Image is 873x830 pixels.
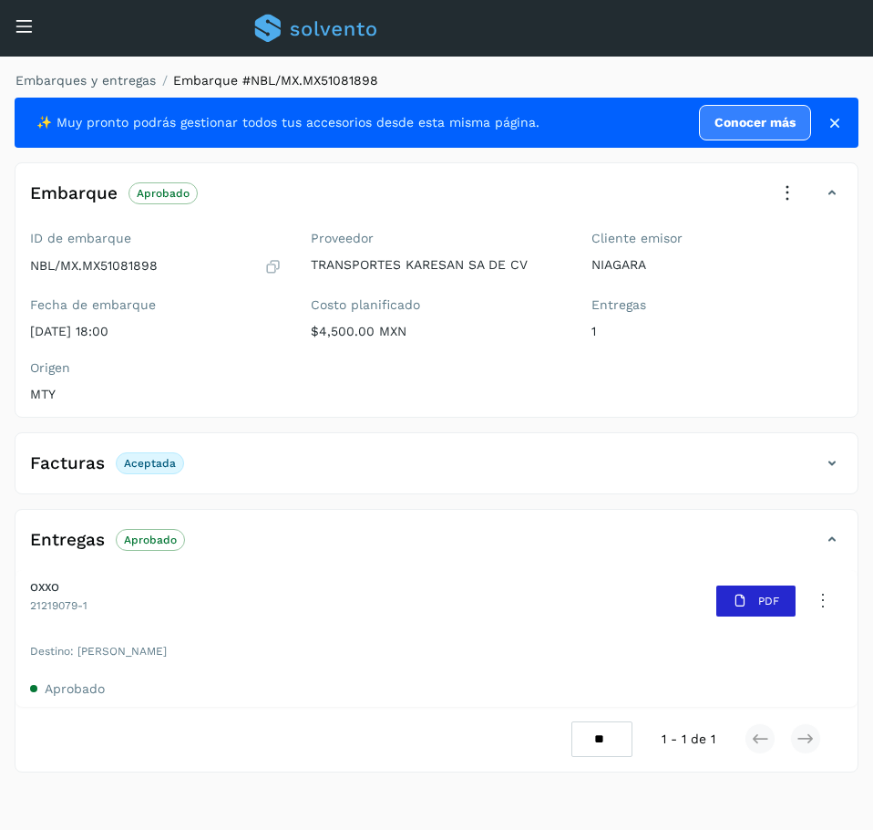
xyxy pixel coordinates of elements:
[591,257,843,273] p: NIAGARA
[124,534,177,546] p: Aprobado
[30,297,282,313] label: Fecha de embarque
[15,73,156,88] a: Embarques y entregas
[15,178,858,223] div: EmbarqueAprobado
[30,183,118,204] h4: Embarque
[591,231,843,246] label: Cliente emisor
[662,730,715,749] span: 1 - 1 de 1
[124,457,176,470] p: Aceptada
[30,643,843,659] span: Destino: [PERSON_NAME]
[311,257,562,273] p: TRANSPORTES KARESAN SA DE CV
[30,599,87,612] span: 21219079-1
[30,360,282,376] label: Origen
[591,297,843,313] label: Entregas
[173,73,378,88] span: Embarque #NBL/MX.MX51081898
[15,71,858,90] nav: breadcrumb
[30,581,87,594] span: OXXO
[758,595,779,607] p: PDF
[30,530,105,551] h4: Entregas
[311,324,562,339] p: $4,500.00 MXN
[30,453,105,474] h4: Facturas
[30,387,282,402] p: MTY
[36,113,539,132] span: ✨ Muy pronto podrás gestionar todos tus accesorios desde esta misma página.
[311,297,562,313] label: Costo planificado
[45,681,105,696] span: Aprobado
[15,524,858,570] div: EntregasAprobado
[15,448,858,493] div: FacturasAceptada
[30,258,158,274] p: NBL/MX.MX51081898
[716,586,796,617] button: PDF
[30,231,282,246] label: ID de embarque
[311,231,562,246] label: Proveedor
[30,324,282,339] p: [DATE] 18:00
[591,324,843,339] p: 1
[137,187,190,200] p: Aprobado
[699,105,811,140] a: Conocer más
